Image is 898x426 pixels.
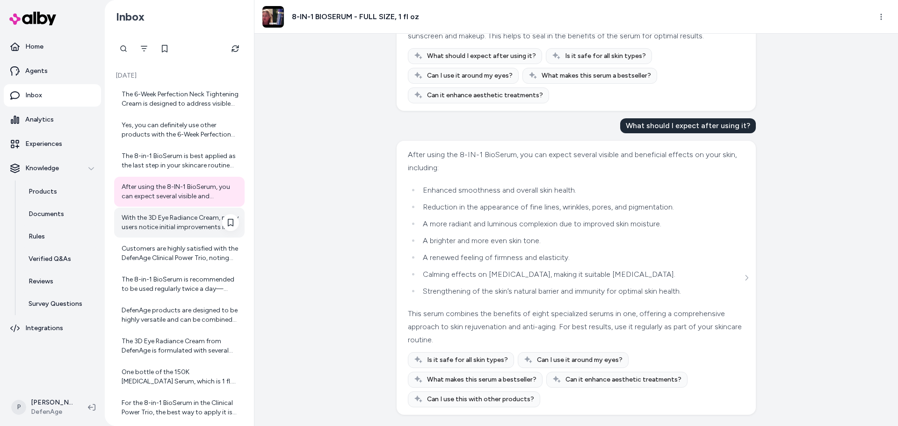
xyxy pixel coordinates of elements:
button: P[PERSON_NAME]DefenAge [6,392,80,422]
p: Verified Q&As [29,254,71,264]
a: Integrations [4,317,101,339]
a: After using the 8-IN-1 BioSerum, you can expect several visible and beneficial effects on your sk... [114,177,245,207]
p: Experiences [25,139,62,149]
a: Verified Q&As [19,248,101,270]
div: One bottle of the 150K [MEDICAL_DATA] Serum, which is 1 fl. oz., is designed to last for about on... [122,368,239,386]
button: Filter [135,39,153,58]
p: [PERSON_NAME] [31,398,73,407]
button: Knowledge [4,157,101,180]
div: The 3D Eye Radiance Cream from DefenAge is formulated with several key ingredients designed to ad... [122,337,239,355]
span: What makes this serum a bestseller? [427,375,536,384]
a: Rules [19,225,101,248]
button: Refresh [226,39,245,58]
h2: Inbox [116,10,145,24]
span: What makes this serum a bestseller? [542,71,651,80]
a: One bottle of the 150K [MEDICAL_DATA] Serum, which is 1 fl. oz., is designed to last for about on... [114,362,245,392]
div: For the 8-in-1 BioSerum in the Clinical Power Trio, the best way to apply it is to use one pump o... [122,398,239,417]
p: Analytics [25,115,54,124]
a: For the 8-in-1 BioSerum in the Clinical Power Trio, the best way to apply it is to use one pump o... [114,393,245,423]
p: Integrations [25,324,63,333]
div: Yes, you can definitely use other products with the 6-Week Perfection Neck Tightening Cream. For ... [122,121,239,139]
p: Agents [25,66,48,76]
p: Products [29,187,57,196]
a: Customers are highly satisfied with the DefenAge Clinical Power Trio, noting significant improvem... [114,238,245,268]
li: Strengthening of the skin’s natural barrier and immunity for optimal skin health. [420,285,742,298]
p: Survey Questions [29,299,82,309]
a: Survey Questions [19,293,101,315]
span: Can I use this with other products? [427,395,534,404]
div: Customers are highly satisfied with the DefenAge Clinical Power Trio, noting significant improvem... [122,244,239,263]
p: Home [25,42,43,51]
span: Can I use it around my eyes? [537,355,623,365]
button: See more [741,272,752,283]
a: The 3D Eye Radiance Cream from DefenAge is formulated with several key ingredients designed to ad... [114,331,245,361]
span: Is it safe for all skin types? [427,355,508,365]
span: DefenAge [31,407,73,417]
a: Documents [19,203,101,225]
img: alby Logo [9,12,56,25]
a: Inbox [4,84,101,107]
p: Knowledge [25,164,59,173]
p: [DATE] [114,71,245,80]
a: Analytics [4,108,101,131]
li: A brighter and more even skin tone. [420,234,742,247]
li: A renewed feeling of firmness and elasticity. [420,251,742,264]
a: Experiences [4,133,101,155]
a: The 8-in-1 BioSerum is best applied as the last step in your skincare routine (except for sunscre... [114,146,245,176]
div: What should I expect after using it? [620,118,756,133]
div: The 6-Week Perfection Neck Tightening Cream is designed to address visible signs of aging on the ... [122,90,239,108]
a: Agents [4,60,101,82]
a: With the 3D Eye Radiance Cream, many users notice initial improvements in [MEDICAL_DATA], puffine... [114,208,245,238]
div: After using the 8-IN-1 BioSerum, you can expect several visible and beneficial effects on your sk... [408,148,742,174]
div: With the 3D Eye Radiance Cream, many users notice initial improvements in [MEDICAL_DATA], puffine... [122,213,239,232]
div: After using the 8-IN-1 BioSerum, you can expect several visible and beneficial effects on your sk... [122,182,239,201]
a: The 6-Week Perfection Neck Tightening Cream is designed to address visible signs of aging on the ... [114,84,245,114]
p: Documents [29,209,64,219]
a: Yes, you can definitely use other products with the 6-Week Perfection Neck Tightening Cream. For ... [114,115,245,145]
p: Reviews [29,277,53,286]
div: DefenAge products are designed to be highly versatile and can be combined with almost any skincar... [122,306,239,325]
div: The 8-in-1 BioSerum is recommended to be used regularly twice a day—morning and night. Use one pu... [122,275,239,294]
img: hqdefault_8_2.jpg [262,6,284,28]
span: Can I use it around my eyes? [427,71,513,80]
div: The 8-in-1 BioSerum is best applied as the last step in your skincare routine (except for sunscre... [122,152,239,170]
a: DefenAge products are designed to be highly versatile and can be combined with almost any skincar... [114,300,245,330]
li: Calming effects on [MEDICAL_DATA], making it suitable [MEDICAL_DATA]. [420,268,742,281]
a: The 8-in-1 BioSerum is recommended to be used regularly twice a day—morning and night. Use one pu... [114,269,245,299]
li: Reduction in the appearance of fine lines, wrinkles, pores, and pigmentation. [420,201,742,214]
p: Rules [29,232,45,241]
span: P [11,400,26,415]
div: This serum combines the benefits of eight specialized serums in one, offering a comprehensive app... [408,307,742,347]
span: What should I expect after using it? [427,51,536,61]
a: Reviews [19,270,101,293]
p: Inbox [25,91,42,100]
li: A more radiant and luminous complexion due to improved skin moisture. [420,217,742,231]
span: Is it safe for all skin types? [565,51,646,61]
a: Products [19,181,101,203]
h3: 8-IN-1 BIOSERUM - FULL SIZE, 1 fl oz [292,11,419,22]
a: Home [4,36,101,58]
span: Can it enhance aesthetic treatments? [565,375,681,384]
li: Enhanced smoothness and overall skin health. [420,184,742,197]
span: Can it enhance aesthetic treatments? [427,91,543,100]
